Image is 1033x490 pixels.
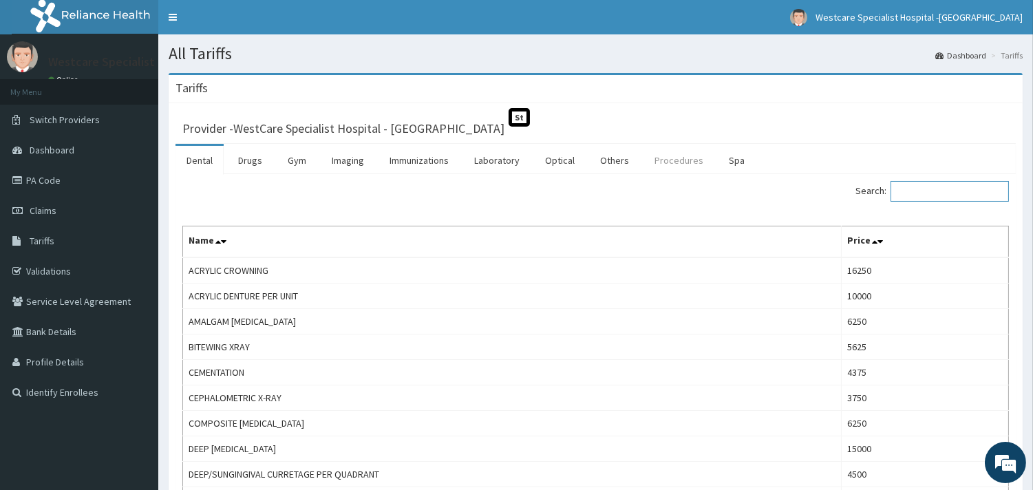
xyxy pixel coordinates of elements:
td: 5625 [842,334,1009,360]
div: Chat with us now [72,77,231,95]
span: Dashboard [30,144,74,156]
h3: Provider - WestCare Specialist Hospital - [GEOGRAPHIC_DATA] [182,122,504,135]
td: 16250 [842,257,1009,284]
th: Price [842,226,1009,258]
td: CEMENTATION [183,360,842,385]
td: DEEP [MEDICAL_DATA] [183,436,842,462]
a: Drugs [227,146,273,175]
span: Westcare Specialist Hospital -[GEOGRAPHIC_DATA] [816,11,1023,23]
td: DEEP/SUNGINGIVAL CURRETAGE PER QUADRANT [183,462,842,487]
a: Gym [277,146,317,175]
td: AMALGAM [MEDICAL_DATA] [183,309,842,334]
span: Claims [30,204,56,217]
a: Dashboard [935,50,986,61]
div: Minimize live chat window [226,7,259,40]
a: Optical [534,146,586,175]
th: Name [183,226,842,258]
td: 4500 [842,462,1009,487]
td: COMPOSITE [MEDICAL_DATA] [183,411,842,436]
label: Search: [855,181,1009,202]
td: 6250 [842,309,1009,334]
td: 10000 [842,284,1009,309]
img: User Image [790,9,807,26]
textarea: Type your message and hit 'Enter' [7,336,262,384]
a: Spa [718,146,756,175]
td: 4375 [842,360,1009,385]
a: Immunizations [379,146,460,175]
td: 6250 [842,411,1009,436]
td: ACRYLIC CROWNING [183,257,842,284]
img: d_794563401_company_1708531726252_794563401 [25,69,56,103]
h1: All Tariffs [169,45,1023,63]
span: Switch Providers [30,114,100,126]
td: 15000 [842,436,1009,462]
p: Westcare Specialist Hospital -[GEOGRAPHIC_DATA] [48,56,323,68]
li: Tariffs [988,50,1023,61]
span: We're online! [80,153,190,292]
a: Online [48,75,81,85]
input: Search: [891,181,1009,202]
td: 3750 [842,385,1009,411]
a: Imaging [321,146,375,175]
td: ACRYLIC DENTURE PER UNIT [183,284,842,309]
h3: Tariffs [175,82,208,94]
a: Laboratory [463,146,531,175]
td: CEPHALOMETRIC X-RAY [183,385,842,411]
a: Others [589,146,640,175]
a: Procedures [643,146,714,175]
img: User Image [7,41,38,72]
span: Tariffs [30,235,54,247]
span: St [509,108,530,127]
td: BITEWING XRAY [183,334,842,360]
a: Dental [175,146,224,175]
